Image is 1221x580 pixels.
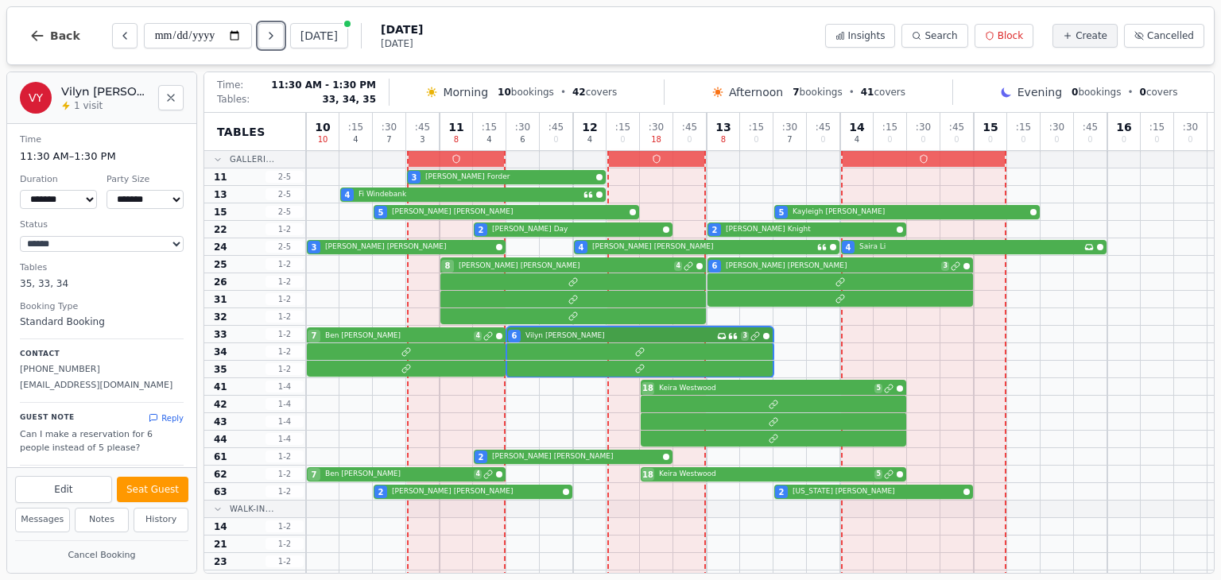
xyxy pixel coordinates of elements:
span: 25 [214,258,227,271]
span: 0 [754,136,758,144]
span: 34 [214,346,227,358]
span: Tables: [217,93,250,106]
span: 1 - 2 [266,258,304,270]
span: 21 [214,538,227,551]
span: [PERSON_NAME] Knight [726,224,893,235]
span: 1 - 2 [266,311,304,323]
span: 4 [846,242,851,253]
span: 6 [712,260,718,272]
span: Fi Windebank [359,189,580,200]
span: : 15 [1149,122,1165,132]
span: 1 - 2 [266,520,304,532]
span: 14 [849,122,864,133]
span: covers [572,86,617,99]
span: 4 [353,136,358,144]
span: Back [50,30,80,41]
button: History [134,508,188,532]
span: 0 [1140,87,1146,98]
span: 4 [345,189,351,201]
span: [PERSON_NAME] Forder [425,172,593,183]
span: Tables [217,124,266,140]
span: : 15 [1016,122,1031,132]
span: 3 [412,172,417,184]
span: 1 - 2 [266,363,304,375]
span: 14 [214,520,227,533]
span: 1 - 2 [266,468,304,480]
button: [DATE] [290,23,348,48]
span: 22 [214,223,227,236]
span: 24 [214,241,227,253]
span: Block [998,29,1023,42]
span: 0 [553,136,558,144]
span: Galleri... [230,153,274,165]
span: 4 [486,136,491,144]
span: • [1127,86,1133,99]
span: 7 [312,330,317,342]
span: 3 [741,331,749,341]
span: 2 [712,224,718,236]
dt: Tables [20,261,184,275]
span: 4 [474,470,482,479]
span: : 15 [615,122,630,132]
span: [US_STATE] [PERSON_NAME] [793,486,960,497]
span: 0 [988,136,993,144]
span: : 30 [515,122,530,132]
span: 0 [1072,87,1078,98]
span: 3 [312,242,317,253]
span: Saira Li [859,242,1081,253]
dt: Duration [20,173,97,187]
span: : 15 [348,122,363,132]
span: 62 [214,468,227,481]
span: • [849,86,855,99]
span: covers [861,86,905,99]
span: 4 [674,261,682,271]
svg: Customer message [817,242,827,252]
span: 4 [855,136,859,144]
span: 2 [479,224,484,236]
span: 18 [651,136,661,144]
span: [DATE] [381,37,423,50]
span: 12 [582,122,597,133]
span: [PERSON_NAME] [PERSON_NAME] [392,486,560,497]
span: 3 [420,136,424,144]
span: 35 [214,363,227,376]
span: 42 [214,398,227,411]
span: : 45 [1083,122,1098,132]
button: Cancel Booking [15,546,188,566]
svg: Customer message [583,190,593,199]
span: Keira Westwood [659,469,871,480]
span: 41 [861,87,874,98]
span: : 30 [1049,122,1064,132]
p: [EMAIL_ADDRESS][DOMAIN_NAME] [20,379,184,392]
span: 1 - 2 [266,450,304,462]
span: 11:30 AM - 1:30 PM [271,79,376,91]
span: [PERSON_NAME] [PERSON_NAME] [592,242,814,253]
span: 1 visit [74,99,103,112]
span: : 15 [882,122,897,132]
span: 5 [874,470,882,479]
span: 2 [779,486,785,498]
span: Ben [PERSON_NAME] [325,331,471,342]
dt: Status [20,218,184,232]
span: 42 [572,87,586,98]
span: 2 [378,486,384,498]
span: 23 [214,555,227,568]
span: Kayleigh [PERSON_NAME] [793,207,1027,218]
span: 4 [587,136,592,144]
button: Back [17,17,93,55]
span: Morning [443,84,488,100]
span: 1 - 2 [266,538,304,550]
span: 5 [378,207,384,218]
span: 1 - 2 [266,485,304,497]
span: 6 [512,330,517,342]
span: : 30 [649,122,664,132]
span: : 30 [782,122,797,132]
span: Evening [1017,84,1062,100]
span: Insights [848,29,886,42]
h2: Vilyn [PERSON_NAME] [61,83,149,99]
span: 13 [715,122,731,133]
span: 0 [620,136,625,144]
dt: Party Size [107,173,184,187]
span: 0 [1021,136,1025,144]
span: 1 - 4 [266,381,304,392]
